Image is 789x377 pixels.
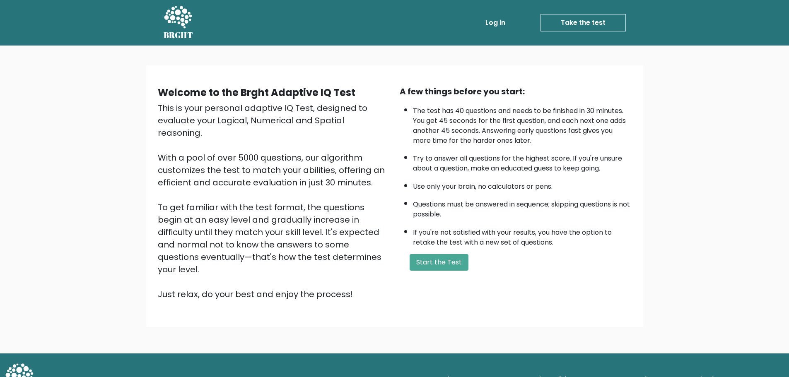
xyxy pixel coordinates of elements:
[482,14,509,31] a: Log in
[413,178,632,192] li: Use only your brain, no calculators or pens.
[400,85,632,98] div: A few things before you start:
[413,102,632,146] li: The test has 40 questions and needs to be finished in 30 minutes. You get 45 seconds for the firs...
[410,254,468,271] button: Start the Test
[413,149,632,173] li: Try to answer all questions for the highest score. If you're unsure about a question, make an edu...
[413,223,632,247] li: If you're not satisfied with your results, you have the option to retake the test with a new set ...
[413,195,632,219] li: Questions must be answered in sequence; skipping questions is not possible.
[158,102,390,300] div: This is your personal adaptive IQ Test, designed to evaluate your Logical, Numerical and Spatial ...
[540,14,626,31] a: Take the test
[164,3,193,42] a: BRGHT
[158,86,355,99] b: Welcome to the Brght Adaptive IQ Test
[164,30,193,40] h5: BRGHT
